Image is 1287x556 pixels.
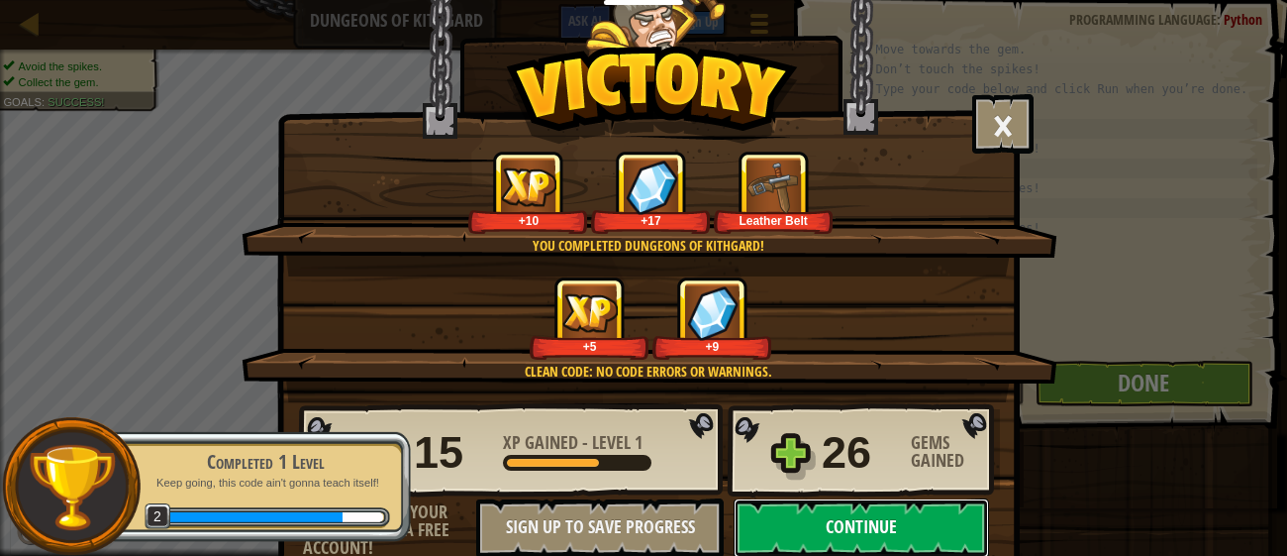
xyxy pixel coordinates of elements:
img: Gems Gained [687,285,739,340]
button: × [972,94,1034,154]
img: XP Gained [562,293,618,332]
div: 15 [414,421,491,485]
div: - [503,434,643,452]
div: Gems Gained [911,434,1000,470]
img: Gems Gained [626,160,677,214]
img: New Item [746,160,801,214]
div: Leather Belt [718,213,830,228]
div: +17 [595,213,707,228]
p: Keep going, this code ain't gonna teach itself! [141,476,390,491]
span: XP Gained [503,430,582,455]
img: trophy.png [27,442,117,532]
div: +9 [656,339,768,354]
div: You completed Dungeons of Kithgard! [336,236,960,256]
div: +10 [472,213,584,228]
span: Level [588,430,635,455]
img: Victory [506,46,798,145]
div: Clean code: no code errors or warnings. [336,362,960,382]
img: XP Gained [501,167,556,206]
div: Completed 1 Level [141,448,390,476]
div: +5 [534,339,645,354]
span: 2 [145,503,171,530]
div: 26 [822,421,899,485]
span: 1 [635,430,643,455]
